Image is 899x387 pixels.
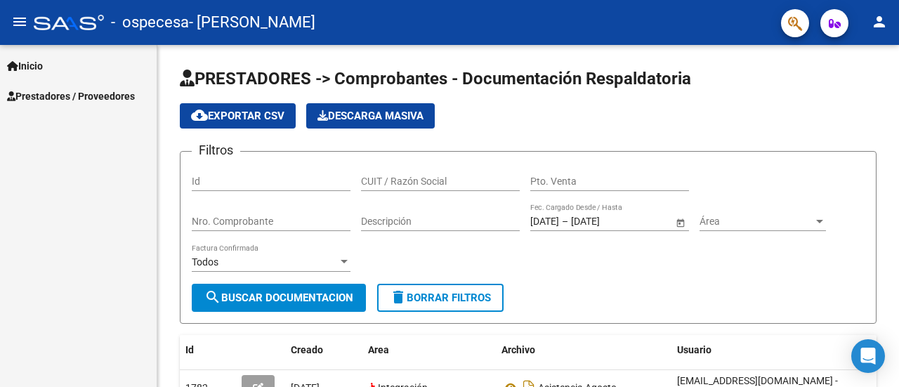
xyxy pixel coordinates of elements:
span: PRESTADORES -> Comprobantes - Documentación Respaldatoria [180,69,691,88]
input: Fecha fin [571,216,640,228]
span: Id [185,344,194,355]
h3: Filtros [192,140,240,160]
datatable-header-cell: Id [180,335,236,365]
span: Area [368,344,389,355]
mat-icon: search [204,289,221,306]
button: Open calendar [673,215,688,230]
input: Fecha inicio [530,216,559,228]
datatable-header-cell: Archivo [496,335,671,365]
span: Prestadores / Proveedores [7,88,135,104]
span: Archivo [501,344,535,355]
button: Borrar Filtros [377,284,504,312]
span: Exportar CSV [191,110,284,122]
datatable-header-cell: Usuario [671,335,882,365]
span: Usuario [677,344,711,355]
mat-icon: menu [11,13,28,30]
mat-icon: cloud_download [191,107,208,124]
button: Descarga Masiva [306,103,435,129]
mat-icon: delete [390,289,407,306]
span: Inicio [7,58,43,74]
span: Buscar Documentacion [204,291,353,304]
datatable-header-cell: Creado [285,335,362,365]
div: Open Intercom Messenger [851,339,885,373]
mat-icon: person [871,13,888,30]
span: Creado [291,344,323,355]
span: Borrar Filtros [390,291,491,304]
span: Descarga Masiva [317,110,424,122]
span: Área [700,216,813,228]
span: – [562,216,568,228]
datatable-header-cell: Area [362,335,496,365]
span: Todos [192,256,218,268]
app-download-masive: Descarga masiva de comprobantes (adjuntos) [306,103,435,129]
button: Exportar CSV [180,103,296,129]
span: - [PERSON_NAME] [189,7,315,38]
button: Buscar Documentacion [192,284,366,312]
span: - ospecesa [111,7,189,38]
